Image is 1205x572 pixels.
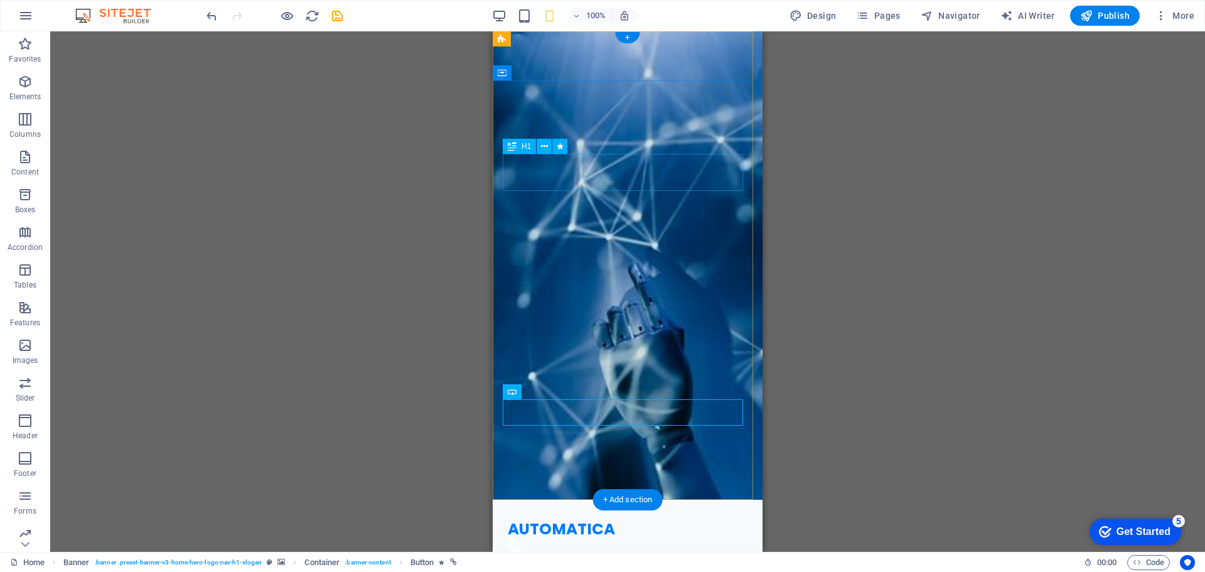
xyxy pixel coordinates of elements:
button: Design [785,6,842,26]
i: Reload page [305,9,319,23]
i: On resize automatically adjust zoom level to fit chosen device. [619,10,630,21]
p: Accordion [8,242,43,252]
span: . banner-content [345,555,390,570]
h6: Session time [1084,555,1117,570]
span: Pages [856,9,900,22]
nav: breadcrumb [63,555,457,570]
button: Usercentrics [1180,555,1195,570]
i: Element contains an animation [439,559,444,566]
span: Code [1133,555,1164,570]
p: Elements [9,92,41,102]
button: Pages [851,6,905,26]
span: Click to select. Double-click to edit [304,555,340,570]
p: Images [13,355,38,365]
i: This element is linked [450,559,457,566]
span: H1 [522,143,531,150]
div: Get Started [37,14,91,25]
span: Publish [1080,9,1130,22]
div: Design (Ctrl+Alt+Y) [785,6,842,26]
span: AI Writer [1000,9,1055,22]
p: Content [11,167,39,177]
span: Design [790,9,837,22]
p: Slider [16,393,35,403]
button: undo [204,8,219,23]
a: Click to cancel selection. Double-click to open Pages [10,555,45,570]
p: Features [10,318,40,328]
i: Undo: Change text (Ctrl+Z) [205,9,219,23]
p: Boxes [15,205,36,215]
span: Click to select. Double-click to edit [63,555,90,570]
span: 00 00 [1097,555,1117,570]
p: Columns [9,129,41,139]
span: : [1106,558,1108,567]
div: + Add section [593,489,663,510]
span: Click to select. Double-click to edit [410,555,434,570]
button: Code [1127,555,1170,570]
i: Save (Ctrl+S) [330,9,345,23]
button: save [329,8,345,23]
div: 5 [93,3,105,15]
h6: 100% [586,8,606,23]
i: This element is a customizable preset [267,559,272,566]
button: AI Writer [995,6,1060,26]
p: Forms [14,506,36,516]
button: 100% [567,8,612,23]
div: Get Started 5 items remaining, 0% complete [10,6,102,33]
button: reload [304,8,319,23]
div: + [615,32,640,43]
img: Editor Logo [72,8,166,23]
button: Publish [1070,6,1140,26]
span: . banner .preset-banner-v3-home-hero-logo-nav-h1-slogan [94,555,262,570]
p: Footer [14,468,36,478]
i: This element contains a background [277,559,285,566]
button: Navigator [916,6,985,26]
span: Navigator [921,9,980,22]
p: Favorites [9,54,41,64]
p: Tables [14,280,36,290]
button: More [1150,6,1199,26]
p: Header [13,431,38,441]
span: More [1155,9,1194,22]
